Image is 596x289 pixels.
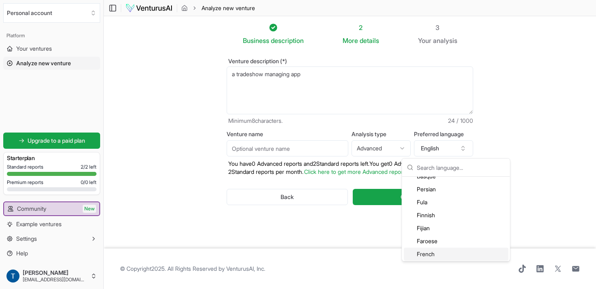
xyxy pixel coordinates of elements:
span: Analyze new venture [202,4,255,12]
span: Premium reports [7,179,43,186]
label: Analysis type [352,131,411,137]
input: Search language... [417,158,505,176]
span: 0 / 0 left [81,179,96,186]
a: Click here to get more Advanced reports. [304,168,409,175]
div: Faroese [404,235,508,248]
span: Settings [16,235,37,243]
div: Fijian [404,222,508,235]
span: Business [243,36,269,45]
span: analysis [433,36,457,45]
span: 24 / 1000 [448,117,473,125]
nav: breadcrumb [181,4,255,12]
span: [PERSON_NAME] [23,269,87,276]
span: details [360,36,379,45]
span: 2 / 2 left [81,164,96,170]
img: logo [125,3,173,13]
span: Generate [401,193,425,201]
button: English [414,140,473,156]
div: Western Frisian [404,261,508,274]
span: Your [418,36,431,45]
span: Help [16,249,28,257]
label: Venture name [227,131,348,137]
label: Venture description (*) [227,58,473,64]
div: 3 [418,23,457,32]
span: Minimum 8 characters. [228,117,283,125]
span: Example ventures [16,220,62,228]
span: © Copyright 2025 . All Rights Reserved by . [120,265,265,273]
button: [PERSON_NAME][EMAIL_ADDRESS][DOMAIN_NAME] [3,266,100,286]
input: Optional venture name [227,140,348,156]
a: VenturusAI, Inc [226,265,264,272]
span: Analyze new venture [16,59,71,67]
button: Select an organization [3,3,100,23]
button: Generate [353,189,473,205]
span: Your ventures [16,45,52,53]
a: Your ventures [3,42,100,55]
span: More [343,36,358,45]
a: Analyze new venture [3,57,100,70]
a: CommunityNew [4,202,99,215]
div: Platform [3,29,100,42]
a: Upgrade to a paid plan [3,133,100,149]
span: description [271,36,304,45]
div: Fula [404,196,508,209]
span: [EMAIL_ADDRESS][DOMAIN_NAME] [23,276,87,283]
a: Help [3,247,100,260]
div: Persian [404,183,508,196]
button: Settings [3,232,100,245]
img: ACg8ocIpYp0R-Gj54RdnqT3xDXCaIqxqF65jx6jzqJw4g7PFm5Cn9w=s96-c [6,270,19,283]
span: Standard reports [7,164,43,170]
label: Preferred language [414,131,473,137]
button: Back [227,189,348,205]
span: Community [17,205,46,213]
div: 2 [343,23,379,32]
a: Example ventures [3,218,100,231]
textarea: a tradeshow managing app [227,66,473,114]
span: Upgrade to a paid plan [28,137,85,145]
h3: Starter plan [7,154,96,162]
div: Finnish [404,209,508,222]
p: You have 0 Advanced reports and 2 Standard reports left. Y ou get 0 Advanced reports and 2 Standa... [227,160,473,176]
span: New [83,205,96,213]
div: French [404,248,508,261]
